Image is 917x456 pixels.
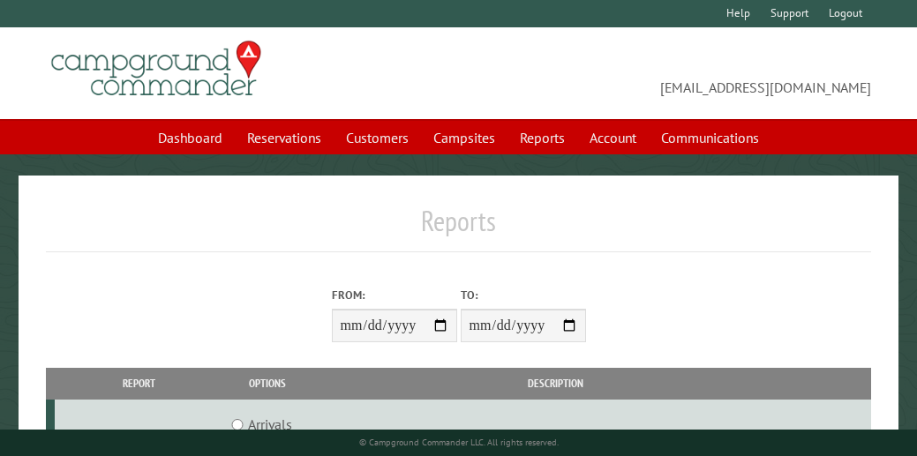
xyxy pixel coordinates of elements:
span: [EMAIL_ADDRESS][DOMAIN_NAME] [459,49,872,98]
a: Customers [335,121,419,154]
label: To: [461,287,586,303]
th: Description [312,368,800,399]
a: Dashboard [147,121,233,154]
a: Reservations [237,121,332,154]
label: Arrivals [248,414,292,435]
label: From: [332,287,457,303]
a: Campsites [423,121,506,154]
h1: Reports [46,204,871,252]
img: Campground Commander [46,34,267,103]
th: Report [55,368,224,399]
a: Account [579,121,647,154]
a: Reports [509,121,575,154]
small: © Campground Commander LLC. All rights reserved. [359,437,559,448]
a: Communications [650,121,770,154]
th: Options [224,368,312,399]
